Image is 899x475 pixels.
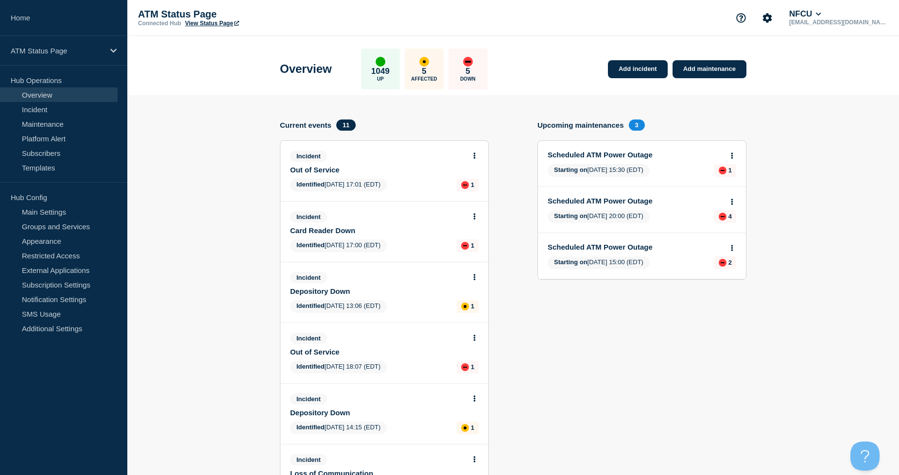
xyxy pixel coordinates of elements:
[377,76,384,82] p: Up
[185,20,239,27] a: View Status Page
[548,210,650,223] span: [DATE] 20:00 (EDT)
[280,62,332,76] h1: Overview
[376,57,385,67] div: up
[471,181,474,188] p: 1
[787,9,823,19] button: NFCU
[471,303,474,310] p: 1
[296,424,325,431] span: Identified
[138,20,181,27] p: Connected Hub
[138,9,332,20] p: ATM Status Page
[728,167,732,174] p: 1
[548,197,723,205] a: Scheduled ATM Power Outage
[554,212,588,220] span: Starting on
[296,181,325,188] span: Identified
[548,243,723,251] a: Scheduled ATM Power Outage
[673,60,746,78] a: Add maintenance
[719,259,726,267] div: down
[280,121,331,129] h4: Current events
[290,211,327,222] span: Incident
[728,259,732,266] p: 2
[554,258,588,266] span: Starting on
[460,76,476,82] p: Down
[548,164,650,177] span: [DATE] 15:30 (EDT)
[548,151,723,159] a: Scheduled ATM Power Outage
[290,239,387,252] span: [DATE] 17:00 (EDT)
[461,363,469,371] div: down
[471,424,474,431] p: 1
[719,213,726,221] div: down
[290,287,466,295] a: Depository Down
[461,181,469,189] div: down
[728,213,732,220] p: 4
[290,179,387,191] span: [DATE] 17:01 (EDT)
[296,241,325,249] span: Identified
[463,57,473,67] div: down
[466,67,470,76] p: 5
[290,408,466,417] a: Depository Down
[290,348,466,356] a: Out of Service
[419,57,429,67] div: affected
[290,166,466,174] a: Out of Service
[548,256,650,269] span: [DATE] 15:00 (EDT)
[296,302,325,309] span: Identified
[296,363,325,370] span: Identified
[290,393,327,405] span: Incident
[336,119,356,131] span: 11
[554,166,588,173] span: Starting on
[290,300,387,313] span: [DATE] 13:06 (EDT)
[629,119,645,131] span: 3
[11,47,104,55] p: ATM Status Page
[290,361,387,373] span: [DATE] 18:07 (EDT)
[471,242,474,249] p: 1
[471,363,474,371] p: 1
[290,422,387,434] span: [DATE] 14:15 (EDT)
[411,76,437,82] p: Affected
[290,151,327,162] span: Incident
[290,454,327,465] span: Incident
[422,67,426,76] p: 5
[290,333,327,344] span: Incident
[537,121,624,129] h4: Upcoming maintenances
[461,303,469,310] div: affected
[850,441,880,471] iframe: Help Scout Beacon - Open
[757,8,778,28] button: Account settings
[731,8,751,28] button: Support
[461,242,469,250] div: down
[719,167,726,174] div: down
[608,60,668,78] a: Add incident
[290,226,466,235] a: Card Reader Down
[461,424,469,432] div: affected
[290,272,327,283] span: Incident
[371,67,390,76] p: 1049
[787,19,888,26] p: [EMAIL_ADDRESS][DOMAIN_NAME]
